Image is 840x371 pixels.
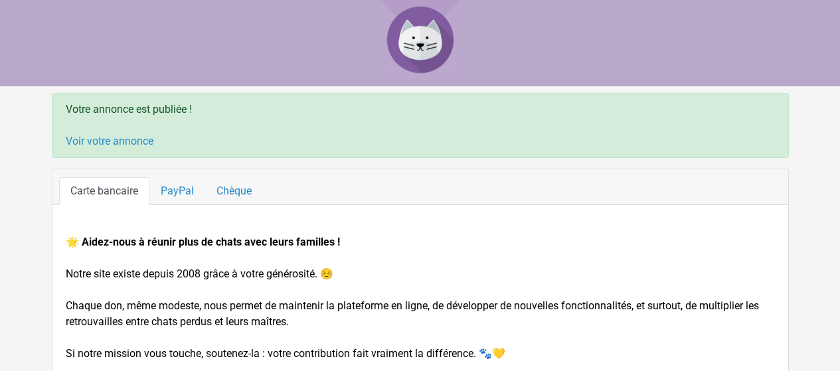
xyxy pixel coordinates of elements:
[66,135,153,147] a: Voir votre annonce
[205,177,263,205] a: Chèque
[149,177,205,205] a: PayPal
[66,236,340,248] strong: 🌟 Aidez-nous à réunir plus de chats avec leurs familles !
[59,177,149,205] a: Carte bancaire
[52,93,789,158] div: Votre annonce est publiée !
